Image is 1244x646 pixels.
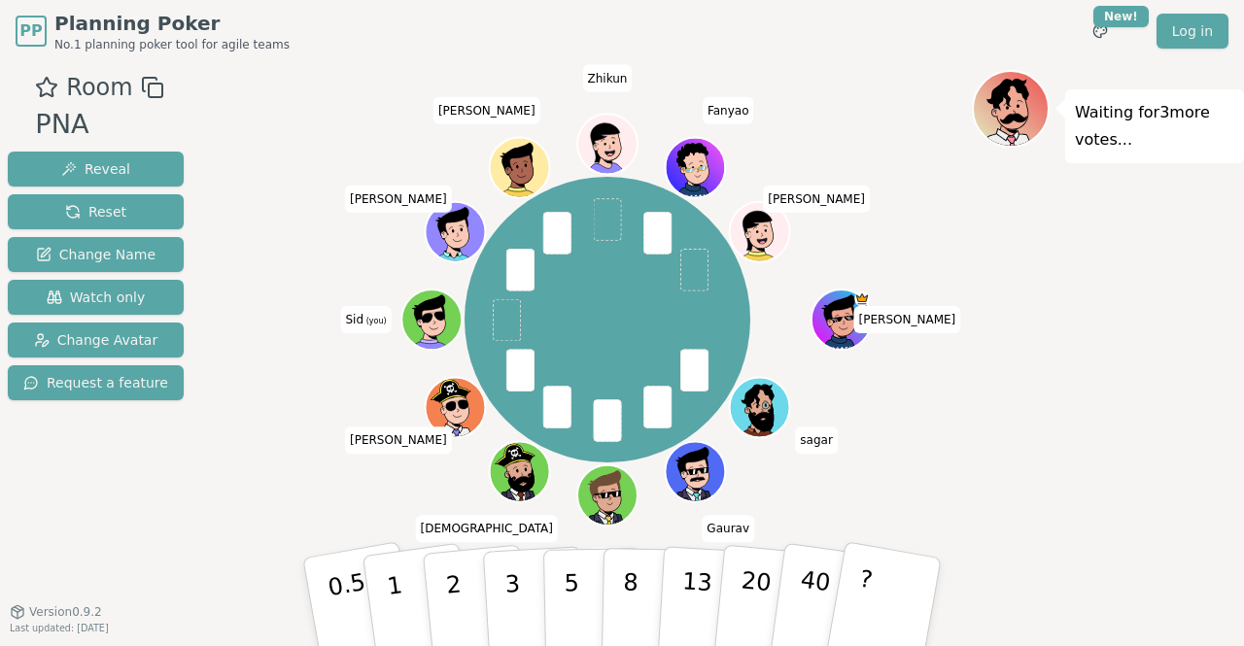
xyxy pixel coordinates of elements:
span: Click to change your name [703,97,754,124]
span: Reveal [61,159,130,179]
span: Version 0.9.2 [29,604,102,620]
div: PNA [35,105,163,145]
button: Watch only [8,280,184,315]
span: Room [66,70,132,105]
span: Click to change your name [763,186,870,213]
span: Click to change your name [345,186,452,213]
a: Log in [1157,14,1228,49]
span: Click to change your name [702,516,754,543]
button: Change Avatar [8,323,184,357]
span: Last updated: [DATE] [10,623,109,633]
button: Reveal [8,152,184,187]
span: Click to change your name [341,306,392,333]
span: Click to change your name [416,516,558,543]
span: Change Avatar [34,330,158,350]
span: Planning Poker [54,10,290,37]
span: Click to change your name [854,306,961,333]
span: Click to change your name [583,65,633,92]
button: Click to change your avatar [403,291,460,348]
a: PPPlanning PokerNo.1 planning poker tool for agile teams [16,10,290,52]
span: (you) [363,317,387,325]
button: Reset [8,194,184,229]
span: Yuran is the host [854,291,869,306]
button: Change Name [8,237,184,272]
button: New! [1083,14,1118,49]
span: Watch only [47,288,146,307]
p: Waiting for 3 more votes... [1075,99,1234,153]
span: PP [19,19,42,43]
button: Request a feature [8,365,184,400]
span: Click to change your name [345,427,452,455]
span: No.1 planning poker tool for agile teams [54,37,290,52]
button: Add as favourite [35,70,58,105]
button: Version0.9.2 [10,604,102,620]
span: Click to change your name [795,427,838,455]
div: New! [1093,6,1149,27]
span: Reset [65,202,126,221]
span: Click to change your name [433,97,540,124]
span: Change Name [36,245,155,264]
span: Request a feature [23,373,168,392]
